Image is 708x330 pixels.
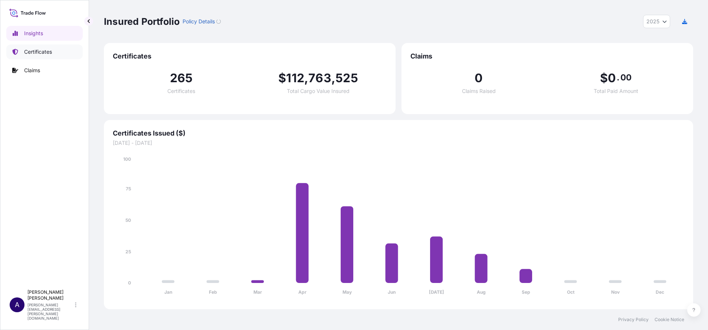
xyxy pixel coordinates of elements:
span: Certificates [167,89,195,94]
span: A [15,301,19,309]
span: Certificates Issued ($) [113,129,684,138]
span: Claims Raised [462,89,496,94]
span: , [304,72,308,84]
p: Policy Details [183,18,215,25]
tspan: Dec [656,289,664,295]
span: $ [600,72,608,84]
span: 0 [475,72,483,84]
a: Privacy Policy [618,317,649,323]
p: [PERSON_NAME] [PERSON_NAME] [27,289,73,301]
tspan: Sep [522,289,530,295]
p: [PERSON_NAME][EMAIL_ADDRESS][PERSON_NAME][DOMAIN_NAME] [27,303,73,320]
tspan: May [342,289,352,295]
span: Claims [410,52,684,61]
tspan: 100 [123,156,131,162]
span: 265 [170,72,193,84]
button: Loading [216,16,221,27]
tspan: Feb [209,289,217,295]
span: 2025 [646,18,659,25]
tspan: Jun [388,289,396,295]
span: 00 [620,74,632,80]
tspan: 75 [126,186,131,191]
span: Total Cargo Value Insured [287,89,350,94]
tspan: Oct [567,289,575,295]
a: Insights [6,26,83,41]
div: Loading [216,19,221,24]
p: Insights [24,30,43,37]
tspan: Mar [253,289,262,295]
tspan: [DATE] [429,289,444,295]
p: Insured Portfolio [104,16,180,27]
tspan: Aug [477,289,486,295]
span: 525 [335,72,358,84]
button: Year Selector [643,15,670,28]
p: Claims [24,67,40,74]
span: [DATE] - [DATE] [113,139,684,147]
span: Certificates [113,52,387,61]
tspan: Apr [298,289,307,295]
tspan: 0 [128,280,131,286]
span: 112 [286,72,304,84]
tspan: 25 [125,249,131,254]
tspan: 50 [125,217,131,223]
a: Cookie Notice [655,317,684,323]
span: $ [278,72,286,84]
a: Claims [6,63,83,78]
p: Certificates [24,48,52,56]
span: 763 [308,72,331,84]
span: Total Paid Amount [594,89,638,94]
tspan: Nov [611,289,620,295]
tspan: Jan [164,289,172,295]
span: . [617,74,619,80]
span: 0 [608,72,616,84]
span: , [331,72,335,84]
a: Certificates [6,44,83,59]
